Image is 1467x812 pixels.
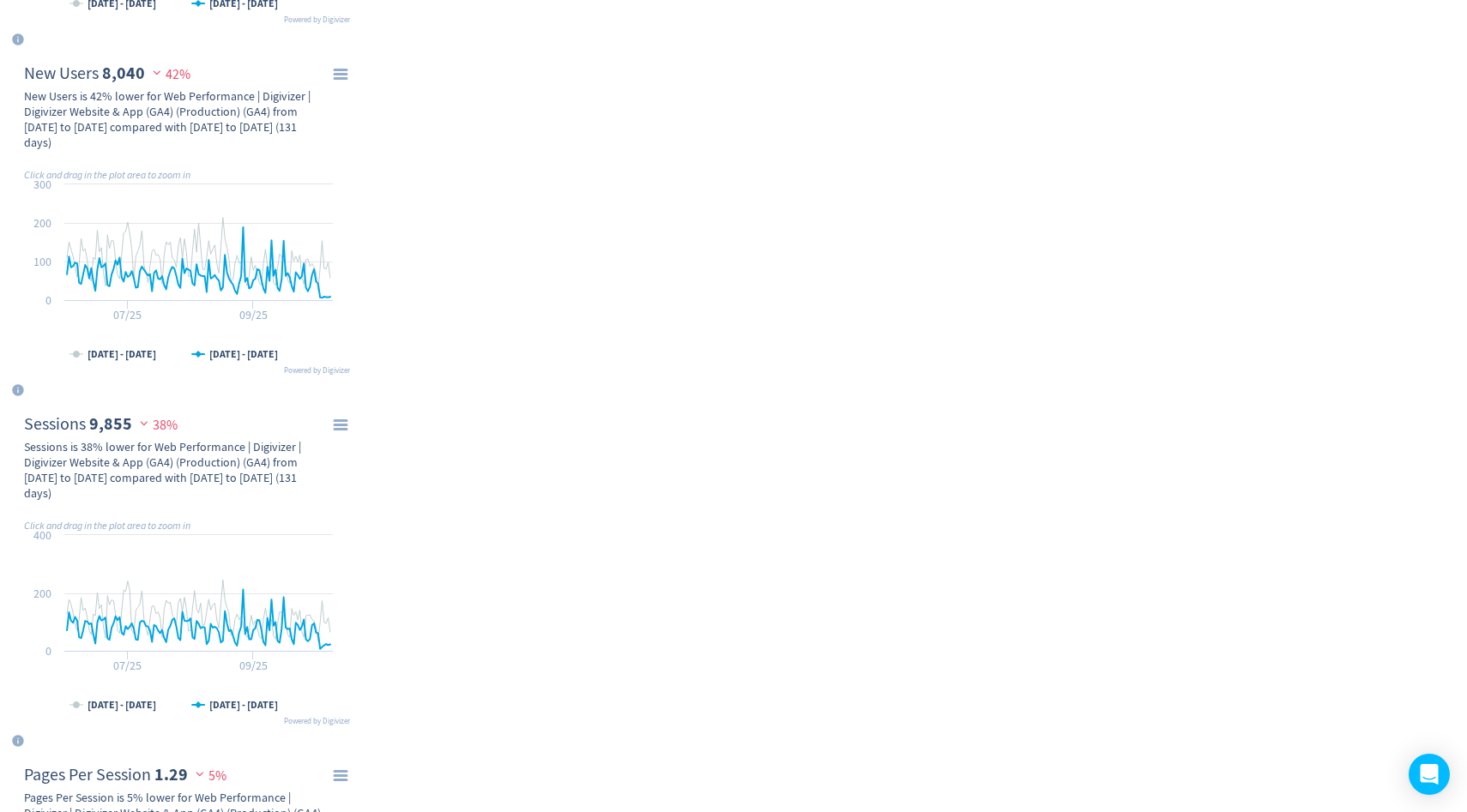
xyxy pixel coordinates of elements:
text: [DATE] - [DATE] [88,698,156,712]
span: 5% [191,767,226,785]
dt: Pages Per Session [24,764,151,785]
i: Click and drag in the plot area to zoom in [24,519,190,532]
strong: 1.29 [154,763,188,786]
svg: New Users 8,040 42% [7,56,359,377]
img: negative-performance.svg [191,767,208,780]
img: negative-performance.svg [148,66,166,79]
img: negative-performance.svg [136,417,153,430]
text: [DATE] - [DATE] [209,347,278,361]
text: 100 [33,254,51,269]
dt: Sessions [24,413,86,435]
text: 200 [33,586,51,601]
text: 07/25 [113,307,142,322]
text: [DATE] - [DATE] [88,347,156,361]
div: New Users is 42% lower for Web Performance | Digivizer | Digivizer Website & App (GA4) (Productio... [24,88,321,150]
text: Powered by Digivizer [284,15,351,25]
span: 38% [136,417,178,434]
text: 400 [33,527,51,543]
strong: 8,040 [102,62,145,85]
div: Sessions is 38% lower for Web Performance | Digivizer | Digivizer Website & App (GA4) (Production... [24,439,321,501]
text: 09/25 [239,658,268,673]
text: Powered by Digivizer [284,716,351,726]
text: 07/25 [113,658,142,673]
text: 300 [33,177,51,192]
text: [DATE] - [DATE] [209,698,278,712]
svg: Sessions 9,855 38% [7,406,359,728]
text: 09/25 [239,307,268,322]
div: Open Intercom Messenger [1409,754,1450,795]
dt: New Users [24,63,99,84]
text: 0 [45,643,51,659]
span: 42% [148,66,190,83]
text: Powered by Digivizer [284,365,351,376]
strong: 9,855 [89,412,132,436]
i: Click and drag in the plot area to zoom in [24,168,190,182]
text: 200 [33,215,51,231]
text: 0 [45,292,51,308]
